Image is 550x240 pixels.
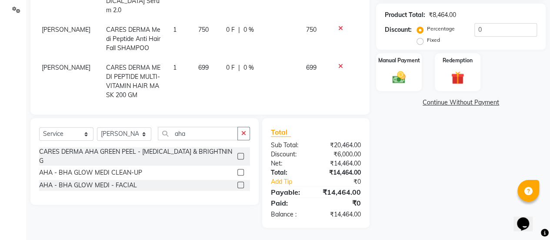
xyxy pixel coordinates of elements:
div: ₹20,464.00 [316,141,367,150]
span: 699 [306,64,317,71]
span: 0 % [243,25,254,34]
label: Fixed [427,36,440,44]
div: Total: [264,168,316,177]
span: | [238,25,240,34]
div: Paid: [264,198,316,208]
div: ₹0 [324,177,367,186]
span: 0 F [226,25,235,34]
span: [PERSON_NAME] [42,64,90,71]
div: ₹14,464.00 [316,159,367,168]
div: AHA - BHA GLOW MEDI CLEAN-UP [39,168,142,177]
div: Discount: [264,150,316,159]
div: Sub Total: [264,141,316,150]
span: CARES DERMA Medi Peptide Anti Hair Fall SHAMPOO [106,26,160,52]
a: Continue Without Payment [378,98,544,107]
span: 0 F [226,63,235,72]
div: ₹8,464.00 [429,10,456,20]
label: Redemption [443,57,473,64]
span: | [238,63,240,72]
label: Percentage [427,25,455,33]
iframe: chat widget [513,205,541,231]
div: ₹0 [316,198,367,208]
label: Manual Payment [378,57,420,64]
img: _gift.svg [447,70,468,86]
span: 1 [173,26,177,34]
div: Payable: [264,187,316,197]
div: Balance : [264,210,316,219]
div: Discount: [385,25,412,34]
a: Add Tip [264,177,324,186]
span: [PERSON_NAME] [42,26,90,34]
input: Search or Scan [158,127,238,140]
div: ₹14,464.00 [316,187,367,197]
span: 1 [173,64,177,71]
div: ₹14,464.00 [316,210,367,219]
div: ₹6,000.00 [316,150,367,159]
span: Total [271,128,291,137]
span: 699 [198,64,208,71]
span: 0 % [243,63,254,72]
span: 750 [198,26,208,34]
div: Product Total: [385,10,425,20]
img: _cash.svg [388,70,410,85]
div: Net: [264,159,316,168]
span: CARES DERMA MEDI PEPTIDE MULTI-VITAMIN HAIR MASK 200 GM [106,64,160,99]
span: 750 [306,26,317,34]
div: AHA - BHA GLOW MEDI - FACIAL [39,181,137,190]
div: ₹14,464.00 [316,168,367,177]
div: CARES DERMA AHA GREEN PEEL - [MEDICAL_DATA] & BRIGHTNING [39,147,234,166]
